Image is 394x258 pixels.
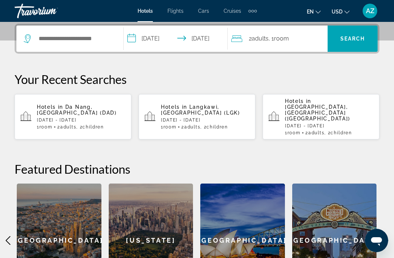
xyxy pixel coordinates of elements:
span: 1 [161,124,176,130]
span: 1 [285,130,300,135]
p: [DATE] - [DATE] [285,123,374,128]
span: Langkawi, [GEOGRAPHIC_DATA] (LGK) [161,104,240,116]
span: , 2 [324,130,352,135]
a: Cars [198,8,209,14]
button: Hotels in Da Nang, [GEOGRAPHIC_DATA] (DAD)[DATE] - [DATE]1Room2Adults, 2Children [15,94,131,140]
span: Hotels in [161,104,187,110]
span: Room [287,130,301,135]
button: Travelers: 2 adults, 0 children [228,26,328,52]
p: [DATE] - [DATE] [37,118,125,123]
button: Change currency [332,6,349,17]
button: Hotels in Langkawi, [GEOGRAPHIC_DATA] (LGK)[DATE] - [DATE]1Room2Adults, 2Children [139,94,255,140]
span: Da Nang, [GEOGRAPHIC_DATA] (DAD) [37,104,117,116]
span: Room [274,35,289,42]
span: Children [82,124,104,130]
p: Your Recent Searches [15,72,379,86]
button: Extra navigation items [248,5,257,17]
button: Hotels in [GEOGRAPHIC_DATA], [GEOGRAPHIC_DATA] ([GEOGRAPHIC_DATA])[DATE] - [DATE]1Room2Adults, 2C... [263,94,379,140]
h2: Featured Destinations [15,162,379,176]
span: 2 [57,124,76,130]
span: Children [331,130,352,135]
span: , 2 [200,124,228,130]
span: Hotels in [37,104,63,110]
span: Room [39,124,53,130]
a: Cruises [224,8,241,14]
button: Change language [307,6,321,17]
span: Search [340,36,365,42]
span: , 1 [269,34,289,44]
a: Travorium [15,1,88,20]
span: Adults [60,124,76,130]
span: , 2 [76,124,104,130]
p: [DATE] - [DATE] [161,118,250,123]
span: AZ [366,7,374,15]
span: 1 [37,124,52,130]
iframe: Кнопка запуска окна обмена сообщениями [365,229,388,252]
button: Select check in and out date [124,26,227,52]
span: Adults [252,35,269,42]
span: Hotels in [285,98,311,104]
span: Children [206,124,228,130]
span: USD [332,9,343,15]
span: en [307,9,314,15]
button: User Menu [360,3,379,19]
button: Search [328,26,378,52]
a: Flights [167,8,184,14]
input: Search hotel destination [38,33,112,44]
div: Search widget [16,26,378,52]
span: 2 [181,124,200,130]
span: Adults [184,124,200,130]
span: Adults [308,130,324,135]
span: 2 [305,130,324,135]
span: [GEOGRAPHIC_DATA], [GEOGRAPHIC_DATA] ([GEOGRAPHIC_DATA]) [285,104,350,122]
a: Hotels [138,8,153,14]
span: Room [163,124,177,130]
span: 2 [249,34,269,44]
